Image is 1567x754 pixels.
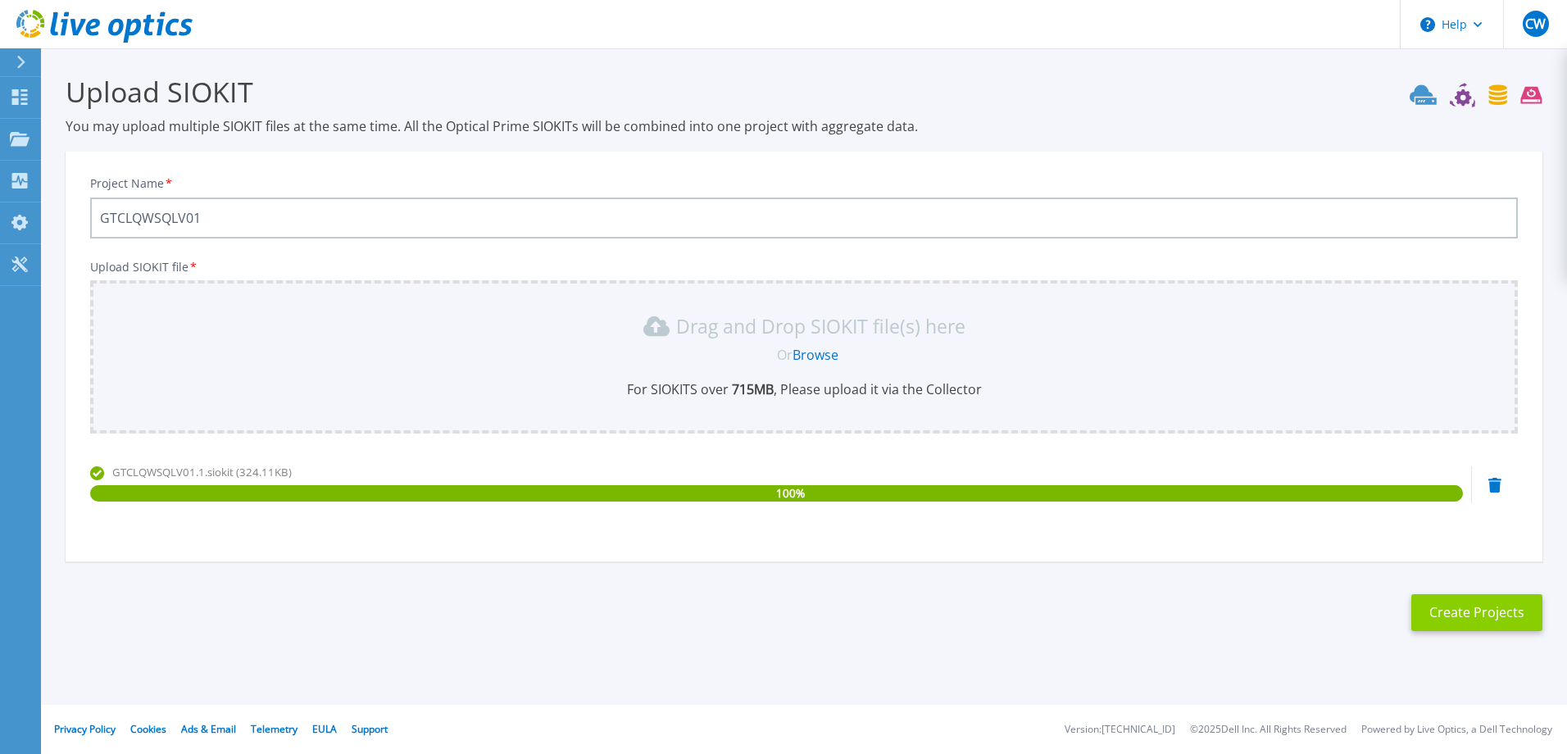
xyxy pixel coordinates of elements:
a: Cookies [130,722,166,736]
a: EULA [312,722,337,736]
p: You may upload multiple SIOKIT files at the same time. All the Optical Prime SIOKITs will be comb... [66,117,1542,135]
li: Version: [TECHNICAL_ID] [1065,724,1175,735]
button: Create Projects [1411,594,1542,631]
p: Upload SIOKIT file [90,261,1518,274]
span: Or [777,346,793,364]
a: Ads & Email [181,722,236,736]
b: 715 MB [729,380,774,398]
a: Privacy Policy [54,722,116,736]
div: Drag and Drop SIOKIT file(s) here OrBrowseFor SIOKITS over 715MB, Please upload it via the Collector [100,313,1508,398]
input: Enter Project Name [90,198,1518,238]
h3: Upload SIOKIT [66,73,1542,111]
a: Telemetry [251,722,298,736]
a: Support [352,722,388,736]
a: Browse [793,346,838,364]
li: Powered by Live Optics, a Dell Technology [1361,724,1552,735]
span: CW [1525,17,1546,30]
label: Project Name [90,178,174,189]
p: For SIOKITS over , Please upload it via the Collector [100,380,1508,398]
span: GTCLQWSQLV01.1.siokit (324.11KB) [112,465,292,479]
span: 100 % [776,485,805,502]
p: Drag and Drop SIOKIT file(s) here [676,318,965,334]
li: © 2025 Dell Inc. All Rights Reserved [1190,724,1347,735]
